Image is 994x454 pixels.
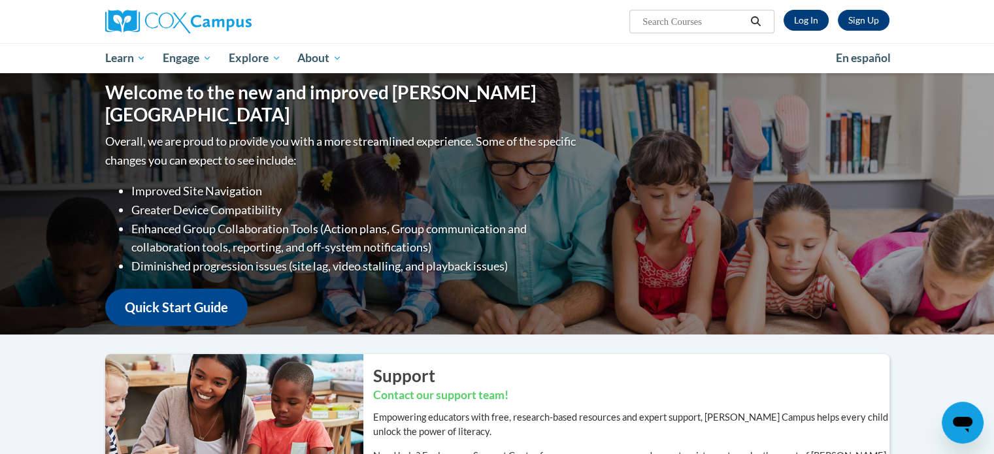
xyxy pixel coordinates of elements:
a: Register [838,10,889,31]
a: Explore [220,43,290,73]
li: Enhanced Group Collaboration Tools (Action plans, Group communication and collaboration tools, re... [131,219,579,257]
span: Engage [163,50,212,66]
a: Learn [97,43,155,73]
h3: Contact our support team! [373,387,889,404]
a: Log In [784,10,829,31]
span: En español [836,51,891,65]
li: Diminished progression issues (site lag, video stalling, and playback issues) [131,257,579,276]
span: Learn [105,50,146,66]
p: Empowering educators with free, research-based resources and expert support, [PERSON_NAME] Campus... [373,410,889,439]
li: Improved Site Navigation [131,182,579,201]
span: Explore [229,50,281,66]
a: Cox Campus [105,10,354,33]
a: En español [827,44,899,72]
div: Main menu [86,43,909,73]
input: Search Courses [641,14,746,29]
h2: Support [373,364,889,387]
li: Greater Device Compatibility [131,201,579,219]
h1: Welcome to the new and improved [PERSON_NAME][GEOGRAPHIC_DATA] [105,82,579,125]
p: Overall, we are proud to provide you with a more streamlined experience. Some of the specific cha... [105,132,579,170]
a: About [289,43,350,73]
img: Cox Campus [105,10,252,33]
button: Search [746,14,765,29]
a: Engage [154,43,220,73]
iframe: Button to launch messaging window [942,402,984,444]
span: About [297,50,342,66]
a: Quick Start Guide [105,289,248,326]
